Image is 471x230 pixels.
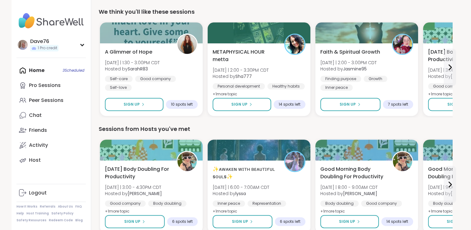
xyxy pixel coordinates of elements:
span: [DATE] | 2:00 - 3:00PM CDT [320,60,377,66]
div: Body doubling [428,200,466,207]
span: 1 Pro credit [38,46,57,51]
img: Sha777 [285,35,304,54]
a: FAQ [75,204,82,209]
span: Sign Up [231,102,247,107]
span: [DATE] | 2:00 - 3:30PM CDT [213,67,269,73]
span: A Glimmer of Hope [105,48,152,56]
span: 14 spots left [386,219,408,224]
a: About Us [58,204,73,209]
img: Adrienne_QueenOfTheDawn [177,152,197,171]
span: [DATE] | 3:00 - 4:30PM CDT [105,184,162,190]
div: Good company [361,200,402,207]
div: Pro Sessions [29,82,61,89]
span: 6 spots left [280,219,300,224]
span: 6 spots left [172,219,193,224]
div: Friends [29,127,47,134]
a: Friends [16,123,86,138]
span: [DATE] Body Doubling For Productivity [105,165,170,180]
span: Sign Up [124,102,140,107]
span: Sign Up [447,102,464,107]
div: Personal development [213,83,265,89]
div: Chat [29,112,42,119]
img: SarahR83 [177,35,197,54]
img: Adrienne_QueenOfTheDawn [393,152,412,171]
a: How It Works [16,204,37,209]
span: Hosted by [105,66,160,72]
div: Inner peace [320,84,353,91]
div: Body doubling [320,200,359,207]
div: Healthy habits [267,83,305,89]
div: Finding purpose [320,76,361,82]
span: Sign Up [124,219,140,224]
div: We think you'll like these sessions [99,7,452,16]
span: [DATE] | 6:00 - 7:00AM CDT [213,184,269,190]
div: Peer Sessions [29,97,64,104]
span: ✨ᴀᴡᴀᴋᴇɴ ᴡɪᴛʜ ʙᴇᴀᴜᴛɪғᴜʟ sᴏᴜʟs✨ [213,165,277,180]
button: Sign Up [320,98,380,111]
div: Growth [364,76,387,82]
span: Hosted by [105,190,162,197]
a: Host Training [26,211,49,216]
span: Hosted by [213,190,269,197]
div: Logout [29,189,47,196]
span: Sign Up [232,219,248,224]
b: lyssa [235,190,246,197]
b: Sha777 [235,73,252,79]
a: Chat [16,108,86,123]
div: Good company [428,83,469,89]
div: Self-love [105,84,132,91]
div: Inner peace [213,200,245,207]
button: Sign Up [213,98,271,111]
span: Sign Up [340,102,356,107]
div: Dave76 [30,38,59,45]
a: Referrals [40,204,55,209]
div: Activity [29,142,48,149]
span: [DATE] | 8:00 - 9:00AM CDT [320,184,378,190]
button: Sign Up [213,215,272,228]
span: [DATE] | 1:30 - 3:00PM CDT [105,60,160,66]
span: Hosted by [320,190,378,197]
a: Pro Sessions [16,78,86,93]
span: 7 spots left [388,102,408,107]
a: Host [16,153,86,168]
a: Activity [16,138,86,153]
img: ShareWell Nav Logo [16,10,86,32]
b: SarahR83 [128,66,148,72]
div: Body doubling [148,200,186,207]
button: Sign Up [105,215,165,228]
img: Jasmine95 [393,35,412,54]
div: Good company [135,76,176,82]
span: Hosted by [320,66,377,72]
span: 10 spots left [171,102,193,107]
img: Dave76 [18,40,28,50]
a: Redeem Code [49,218,73,223]
b: [PERSON_NAME] [128,190,162,197]
span: Sign Up [339,219,355,224]
a: Peer Sessions [16,93,86,108]
a: Safety Policy [51,211,73,216]
span: Hosted by [213,73,269,79]
span: Faith & Spiritual Growth [320,48,380,56]
a: Blog [75,218,83,223]
span: 14 spots left [279,102,300,107]
span: Sign Up [447,219,463,224]
div: Representation [247,200,286,207]
a: Safety Resources [16,218,46,223]
div: Host [29,157,41,164]
span: Good Morning Body Doubling For Productivity [320,165,385,180]
a: Logout [16,185,86,200]
span: METAPHYSICAL HOUR metta [213,48,277,63]
b: Jasmine95 [343,66,367,72]
div: Good company [105,200,146,207]
div: Sessions from Hosts you've met [99,125,452,133]
button: Sign Up [320,215,379,228]
a: Help [16,211,24,216]
div: Self-care [105,76,133,82]
img: lyssa [285,152,304,171]
button: Sign Up [105,98,163,111]
b: [PERSON_NAME] [343,190,377,197]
